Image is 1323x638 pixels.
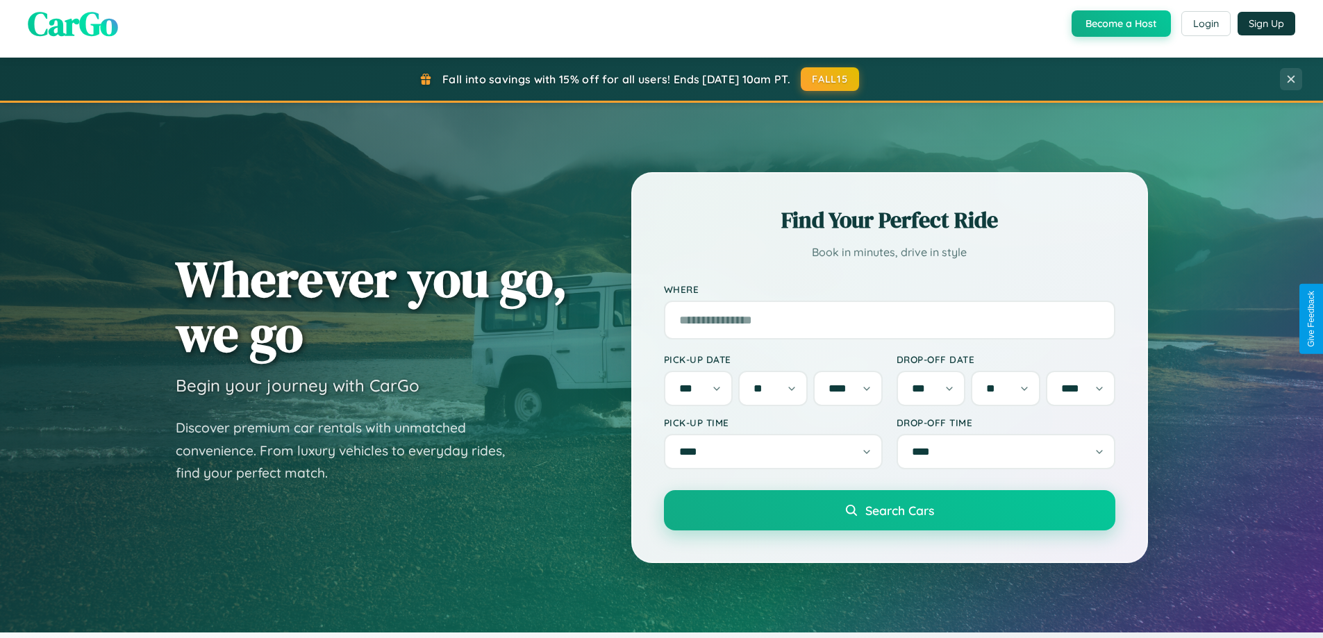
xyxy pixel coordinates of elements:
h1: Wherever you go, we go [176,251,567,361]
button: FALL15 [801,67,859,91]
h2: Find Your Perfect Ride [664,205,1115,235]
label: Drop-off Time [897,417,1115,428]
div: Give Feedback [1306,291,1316,347]
p: Discover premium car rentals with unmatched convenience. From luxury vehicles to everyday rides, ... [176,417,523,485]
span: CarGo [28,1,118,47]
h3: Begin your journey with CarGo [176,375,419,396]
button: Become a Host [1072,10,1171,37]
button: Sign Up [1238,12,1295,35]
label: Drop-off Date [897,353,1115,365]
span: Fall into savings with 15% off for all users! Ends [DATE] 10am PT. [442,72,790,86]
span: Search Cars [865,503,934,518]
button: Login [1181,11,1231,36]
p: Book in minutes, drive in style [664,242,1115,262]
label: Pick-up Time [664,417,883,428]
label: Pick-up Date [664,353,883,365]
button: Search Cars [664,490,1115,530]
label: Where [664,283,1115,295]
